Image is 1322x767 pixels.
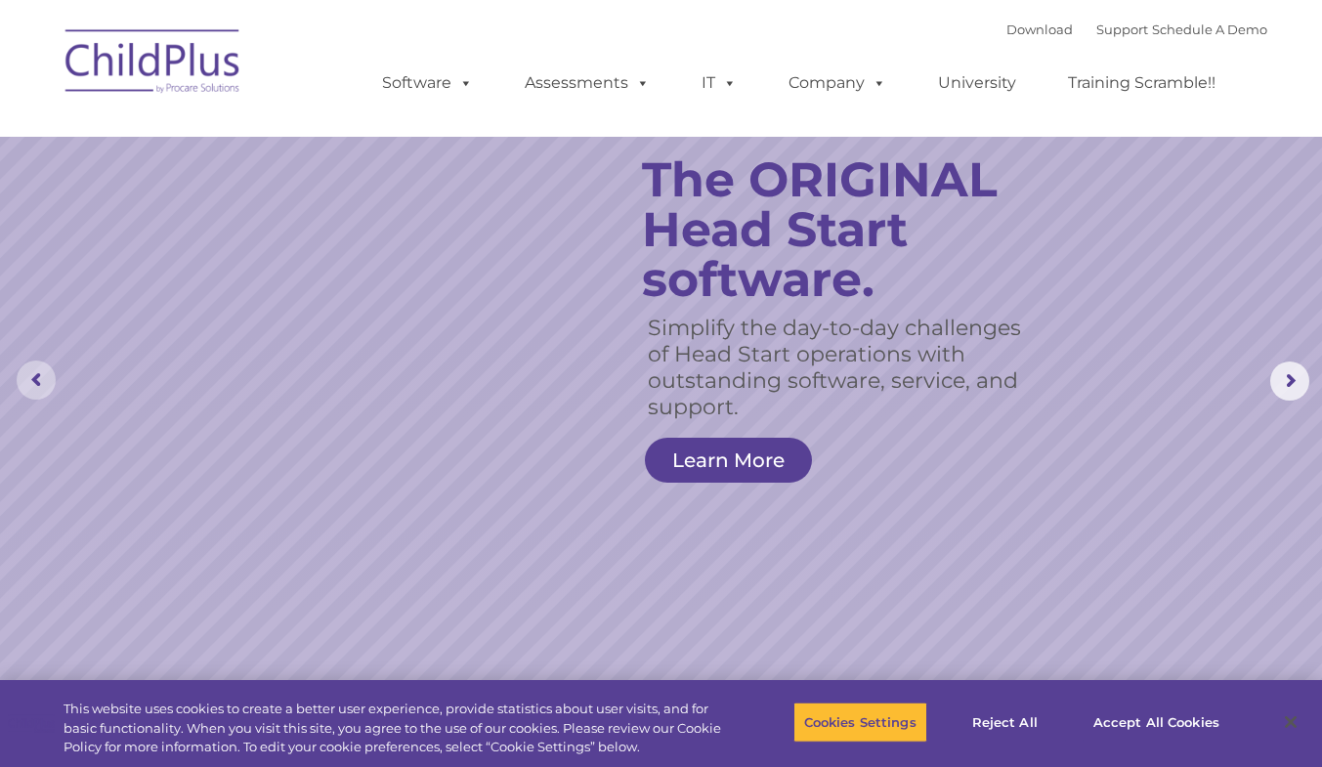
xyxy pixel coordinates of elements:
[642,154,1054,304] rs-layer: The ORIGINAL Head Start software.
[1096,21,1148,37] a: Support
[272,209,355,224] span: Phone number
[682,64,756,103] a: IT
[1269,701,1312,744] button: Close
[505,64,669,103] a: Assessments
[1152,21,1267,37] a: Schedule A Demo
[362,64,492,103] a: Software
[648,315,1035,420] rs-layer: Simplify the day-to-day challenges of Head Start operations with outstanding software, service, a...
[272,129,331,144] span: Last name
[1048,64,1235,103] a: Training Scramble!!
[769,64,906,103] a: Company
[645,438,812,483] a: Learn More
[64,700,727,757] div: This website uses cookies to create a better user experience, provide statistics about user visit...
[1006,21,1073,37] a: Download
[944,702,1066,743] button: Reject All
[793,702,927,743] button: Cookies Settings
[56,16,251,113] img: ChildPlus by Procare Solutions
[1083,702,1230,743] button: Accept All Cookies
[1006,21,1267,37] font: |
[918,64,1036,103] a: University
